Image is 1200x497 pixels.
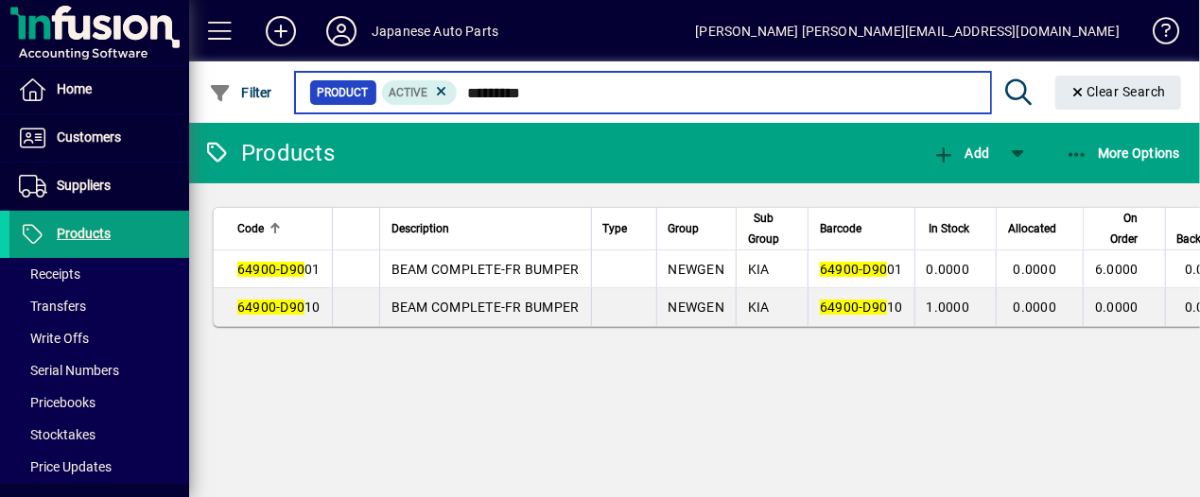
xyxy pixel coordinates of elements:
span: More Options [1066,146,1181,161]
a: Price Updates [9,451,189,483]
em: 64900-D90 [820,262,887,277]
span: On Order [1095,208,1139,249]
span: Pricebooks [19,395,96,410]
span: Barcode [820,218,861,239]
span: Serial Numbers [19,363,119,378]
span: 0.0000 [1014,300,1057,315]
div: Code [237,218,321,239]
span: Allocated [1008,218,1056,239]
mat-chip: Activation Status: Active [382,80,458,105]
em: 64900-D90 [237,262,304,277]
span: BEAM COMPLETE-FR BUMPER [391,300,580,315]
div: Type [603,218,645,239]
span: KIA [748,262,770,277]
div: Allocated [1008,218,1073,239]
a: Write Offs [9,322,189,354]
span: Stocktakes [19,427,96,442]
a: Stocktakes [9,419,189,451]
span: Price Updates [19,459,112,474]
span: 10 [820,300,903,315]
a: Pricebooks [9,386,189,419]
em: 64900-D90 [820,300,887,315]
span: Add [932,146,989,161]
button: Add [928,136,994,170]
a: Receipts [9,258,189,290]
div: Sub Group [748,208,796,249]
span: Home [57,81,92,96]
a: Customers [9,114,189,162]
span: BEAM COMPLETE-FR BUMPER [391,262,580,277]
span: NEWGEN [669,300,725,315]
div: Group [669,218,725,239]
span: NEWGEN [669,262,725,277]
button: Clear [1055,76,1182,110]
span: Receipts [19,266,80,282]
a: Serial Numbers [9,354,189,386]
span: Sub Group [748,208,779,249]
div: Description [391,218,580,239]
span: Suppliers [57,178,111,193]
button: Add [251,14,311,48]
div: On Order [1095,208,1156,249]
button: Filter [204,76,277,110]
span: 0.0000 [1014,262,1057,277]
div: [PERSON_NAME] [PERSON_NAME][EMAIL_ADDRESS][DOMAIN_NAME] [695,16,1120,46]
div: In Stock [927,218,987,239]
span: 01 [237,262,321,277]
span: Group [669,218,700,239]
span: Products [57,226,111,241]
span: Code [237,218,264,239]
div: Japanese Auto Parts [372,16,498,46]
span: 0.0000 [927,262,970,277]
span: Type [603,218,628,239]
a: Suppliers [9,163,189,210]
span: Customers [57,129,121,145]
span: Active [390,86,428,99]
button: Profile [311,14,372,48]
a: Home [9,66,189,113]
div: Barcode [820,218,903,239]
span: Description [391,218,449,239]
a: Knowledge Base [1139,4,1176,65]
span: 01 [820,262,903,277]
span: Filter [209,85,272,100]
span: 0.0000 [1095,300,1139,315]
span: Product [318,83,369,102]
span: KIA [748,300,770,315]
span: 10 [237,300,321,315]
span: Clear Search [1070,84,1167,99]
button: More Options [1061,136,1186,170]
span: Write Offs [19,331,89,346]
div: Products [203,138,335,168]
em: 64900-D90 [237,300,304,315]
span: Transfers [19,299,86,314]
a: Transfers [9,290,189,322]
span: 6.0000 [1095,262,1139,277]
span: In Stock [929,218,969,239]
span: 1.0000 [927,300,970,315]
